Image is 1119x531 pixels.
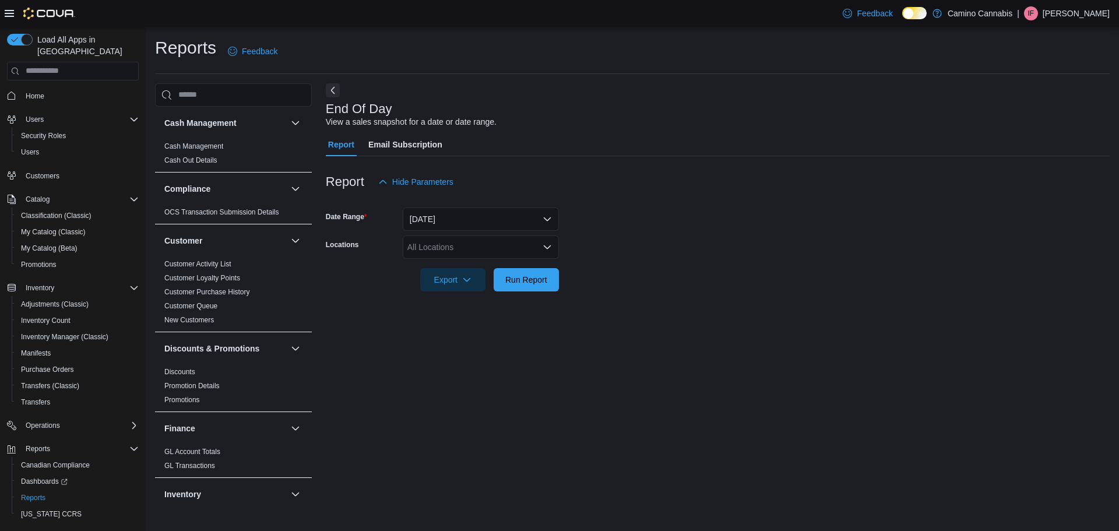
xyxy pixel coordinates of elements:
span: Customer Purchase History [164,287,250,297]
a: GL Transactions [164,462,215,470]
button: Inventory [21,281,59,295]
span: Canadian Compliance [21,460,90,470]
a: Inventory Manager (Classic) [16,330,113,344]
span: IF [1028,6,1034,20]
span: Inventory [21,281,139,295]
span: Hide Parameters [392,176,453,188]
span: Adjustments (Classic) [16,297,139,311]
span: Security Roles [21,131,66,140]
h3: Customer [164,235,202,247]
button: Users [2,111,143,128]
button: Run Report [494,268,559,291]
span: Discounts [164,367,195,377]
a: Cash Management [164,142,223,150]
span: Users [26,115,44,124]
p: [PERSON_NAME] [1043,6,1110,20]
button: Catalog [2,191,143,208]
span: Purchase Orders [16,363,139,377]
button: Reports [2,441,143,457]
button: Hide Parameters [374,170,458,194]
h3: Report [326,175,364,189]
span: Feedback [857,8,892,19]
div: Compliance [155,205,312,224]
span: OCS Transaction Submission Details [164,208,279,217]
span: Dashboards [16,474,139,488]
a: Canadian Compliance [16,458,94,472]
label: Locations [326,240,359,249]
span: Promotions [164,395,200,405]
button: My Catalog (Classic) [12,224,143,240]
h1: Reports [155,36,216,59]
button: Users [21,112,48,126]
span: GL Account Totals [164,447,220,456]
span: Promotions [16,258,139,272]
a: Customer Activity List [164,260,231,268]
a: Customers [21,169,64,183]
span: Reports [21,493,45,502]
a: Promotion Details [164,382,220,390]
a: My Catalog (Classic) [16,225,90,239]
a: Inventory Count [16,314,75,328]
a: Adjustments (Classic) [16,297,93,311]
span: Inventory Manager (Classic) [16,330,139,344]
div: Discounts & Promotions [155,365,312,412]
span: Report [328,133,354,156]
span: Load All Apps in [GEOGRAPHIC_DATA] [33,34,139,57]
button: Compliance [288,182,302,196]
button: Cash Management [288,116,302,130]
span: Security Roles [16,129,139,143]
span: Customer Loyalty Points [164,273,240,283]
span: Export [427,268,478,291]
a: Manifests [16,346,55,360]
span: My Catalog (Beta) [21,244,78,253]
span: My Catalog (Beta) [16,241,139,255]
button: Cash Management [164,117,286,129]
p: Camino Cannabis [948,6,1012,20]
span: Users [21,147,39,157]
span: Home [26,92,44,101]
span: Operations [26,421,60,430]
a: Reports [16,491,50,505]
a: [US_STATE] CCRS [16,507,86,521]
span: Transfers [21,398,50,407]
a: Transfers (Classic) [16,379,84,393]
p: | [1017,6,1019,20]
button: Manifests [12,345,143,361]
button: Classification (Classic) [12,208,143,224]
a: Customer Queue [164,302,217,310]
span: Customers [21,168,139,183]
button: Transfers (Classic) [12,378,143,394]
a: Feedback [838,2,897,25]
div: Cash Management [155,139,312,172]
span: Dark Mode [902,19,903,20]
span: Home [21,89,139,103]
span: My Catalog (Classic) [16,225,139,239]
span: Classification (Classic) [16,209,139,223]
button: Customer [164,235,286,247]
span: New Customers [164,315,214,325]
span: Reports [26,444,50,453]
span: Feedback [242,45,277,57]
div: View a sales snapshot for a date or date range. [326,116,497,128]
span: [US_STATE] CCRS [21,509,82,519]
button: Compliance [164,183,286,195]
a: Promotions [16,258,61,272]
a: Users [16,145,44,159]
button: Inventory Manager (Classic) [12,329,143,345]
span: Transfers [16,395,139,409]
span: Run Report [505,274,547,286]
span: Purchase Orders [21,365,74,374]
label: Date Range [326,212,367,221]
span: Users [21,112,139,126]
span: Promotions [21,260,57,269]
button: Inventory [164,488,286,500]
h3: Discounts & Promotions [164,343,259,354]
button: Finance [288,421,302,435]
h3: End Of Day [326,102,392,116]
span: Operations [21,419,139,432]
h3: Inventory [164,488,201,500]
h3: Finance [164,423,195,434]
a: Promotions [164,396,200,404]
span: Catalog [21,192,139,206]
span: Classification (Classic) [21,211,92,220]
